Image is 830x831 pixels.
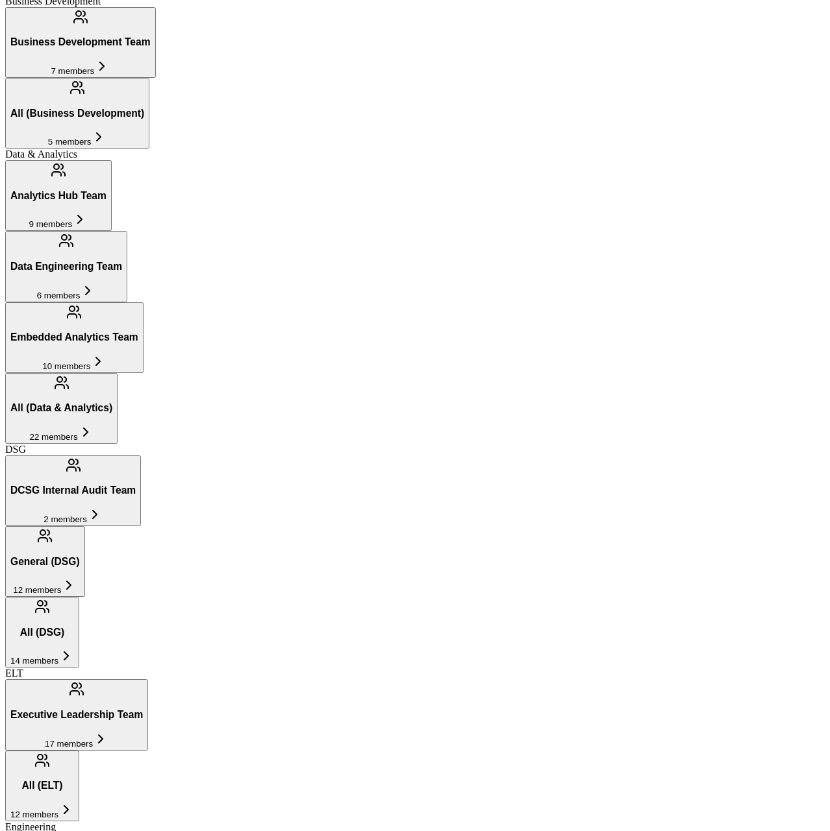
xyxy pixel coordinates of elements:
h3: Business Development Team [10,36,151,48]
h3: General (DSG) [10,556,80,568]
h3: All (Data & Analytics) [10,402,112,414]
button: Executive Leadership Team17 members [5,679,148,750]
button: Business Development Team7 members [5,7,156,78]
span: 9 members [29,219,73,229]
button: Data Engineering Team6 members [5,231,127,302]
span: 22 members [30,432,78,442]
span: Data & Analytics [5,149,77,160]
button: All (Business Development)5 members [5,78,149,149]
h3: All (ELT) [10,780,74,791]
span: 7 members [51,66,94,76]
span: 5 members [48,137,92,147]
h3: Executive Leadership Team [10,709,143,721]
h3: DCSG Internal Audit Team [10,485,136,496]
span: 17 members [45,739,93,749]
span: DSG [5,444,26,455]
button: All (ELT)12 members [5,751,79,821]
span: 2 members [44,514,87,524]
h3: All (DSG) [10,627,74,638]
button: DCSG Internal Audit Team2 members [5,455,141,526]
span: ELT [5,668,23,679]
span: 12 members [13,585,61,595]
span: 10 members [42,361,90,371]
h3: All (Business Development) [10,108,144,119]
span: 12 members [10,810,58,819]
h3: Analytics Hub Team [10,190,107,202]
span: 14 members [10,656,58,666]
span: 6 members [37,291,81,300]
button: All (Data & Analytics)22 members [5,373,118,444]
button: Analytics Hub Team9 members [5,160,112,231]
button: General (DSG)12 members [5,526,85,597]
h3: Embedded Analytics Team [10,331,138,343]
h3: Data Engineering Team [10,261,122,272]
button: Embedded Analytics Team10 members [5,302,144,373]
button: All (DSG)14 members [5,597,79,668]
